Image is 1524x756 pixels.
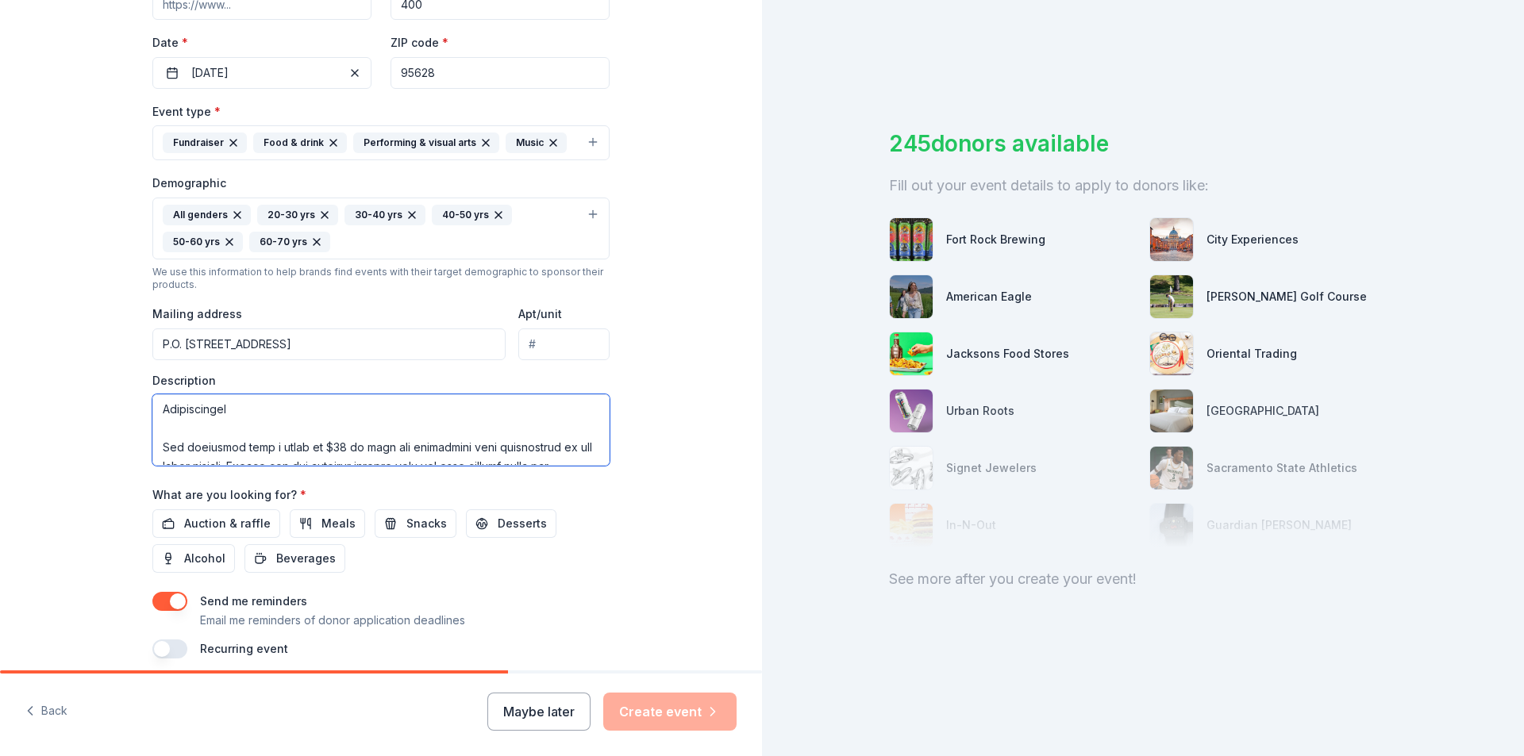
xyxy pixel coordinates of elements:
button: Back [25,695,67,728]
input: 12345 (U.S. only) [391,57,610,89]
label: What are you looking for? [152,487,306,503]
p: Email me reminders of donor application deadlines [200,611,465,630]
button: Maybe later [487,693,591,731]
span: Meals [321,514,356,533]
button: Beverages [244,544,345,573]
label: Description [152,373,216,389]
label: Recurring event [200,642,288,655]
div: We use this information to help brands find events with their target demographic to sponsor their... [152,266,610,291]
div: See more after you create your event! [889,566,1397,592]
button: Snacks [375,509,456,538]
button: FundraiserFood & drinkPerforming & visual artsMusic [152,125,610,160]
label: Date [152,35,371,51]
div: 30-40 yrs [344,205,425,225]
div: 40-50 yrs [432,205,512,225]
div: 50-60 yrs [163,232,243,252]
button: Alcohol [152,544,235,573]
button: [DATE] [152,57,371,89]
span: Auction & raffle [184,514,271,533]
div: 20-30 yrs [257,205,338,225]
div: American Eagle [946,287,1032,306]
input: Enter a US address [152,328,506,360]
label: Demographic [152,175,226,191]
span: Snacks [406,514,447,533]
label: Mailing address [152,306,242,322]
img: photo for City Experiences [1150,218,1193,261]
img: photo for Jacksons Food Stores [890,332,933,375]
div: Oriental Trading [1206,344,1297,363]
label: ZIP code [391,35,448,51]
button: All genders20-30 yrs30-40 yrs40-50 yrs50-60 yrs60-70 yrs [152,198,610,259]
div: Jacksons Food Stores [946,344,1069,363]
button: Desserts [466,509,556,538]
div: Fundraiser [163,132,247,153]
span: Beverages [276,549,336,568]
div: [PERSON_NAME] Golf Course [1206,287,1367,306]
div: City Experiences [1206,230,1299,249]
img: photo for Bartley Cavanaugh Golf Course [1150,275,1193,318]
input: # [518,328,610,360]
span: Alcohol [184,549,225,568]
label: Send me reminders [200,594,307,608]
div: Music [506,132,567,153]
img: photo for Fort Rock Brewing [890,218,933,261]
button: Auction & raffle [152,509,280,538]
div: Performing & visual arts [353,132,499,153]
div: 245 donors available [889,127,1397,160]
label: Event type [152,104,221,120]
img: photo for Oriental Trading [1150,332,1193,375]
span: Desserts [498,514,547,533]
div: 60-70 yrs [249,232,330,252]
div: Fill out your event details to apply to donors like: [889,173,1397,198]
textarea: Lorem Ipsum Dolo Sitame Cons adi Elitseddo eiusmodt inc utlabo etdol magnaal enimadminimv qui nos... [152,394,610,466]
div: All genders [163,205,251,225]
button: Meals [290,509,365,538]
label: Apt/unit [518,306,562,322]
div: Fort Rock Brewing [946,230,1045,249]
div: Food & drink [253,132,347,153]
img: photo for American Eagle [890,275,933,318]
